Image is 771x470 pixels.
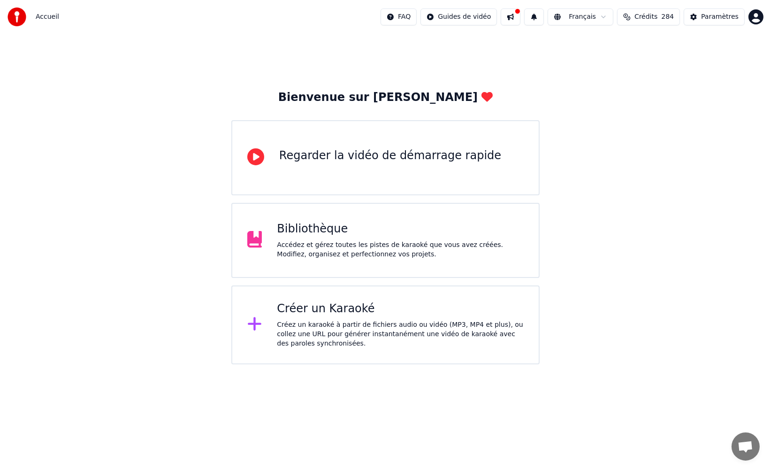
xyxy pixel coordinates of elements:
span: Crédits [634,12,657,22]
div: Créer un Karaoké [277,301,524,316]
div: Accédez et gérez toutes les pistes de karaoké que vous avez créées. Modifiez, organisez et perfec... [277,240,524,259]
div: Créez un karaoké à partir de fichiers audio ou vidéo (MP3, MP4 et plus), ou collez une URL pour g... [277,320,524,348]
div: Bienvenue sur [PERSON_NAME] [278,90,493,105]
button: FAQ [381,8,417,25]
div: Paramètres [701,12,739,22]
button: Paramètres [684,8,745,25]
span: Accueil [36,12,59,22]
div: Regarder la vidéo de démarrage rapide [279,148,501,163]
div: Bibliothèque [277,222,524,237]
div: Ouvrir le chat [732,432,760,461]
img: youka [8,8,26,26]
span: 284 [661,12,674,22]
nav: breadcrumb [36,12,59,22]
button: Guides de vidéo [420,8,497,25]
button: Crédits284 [617,8,680,25]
